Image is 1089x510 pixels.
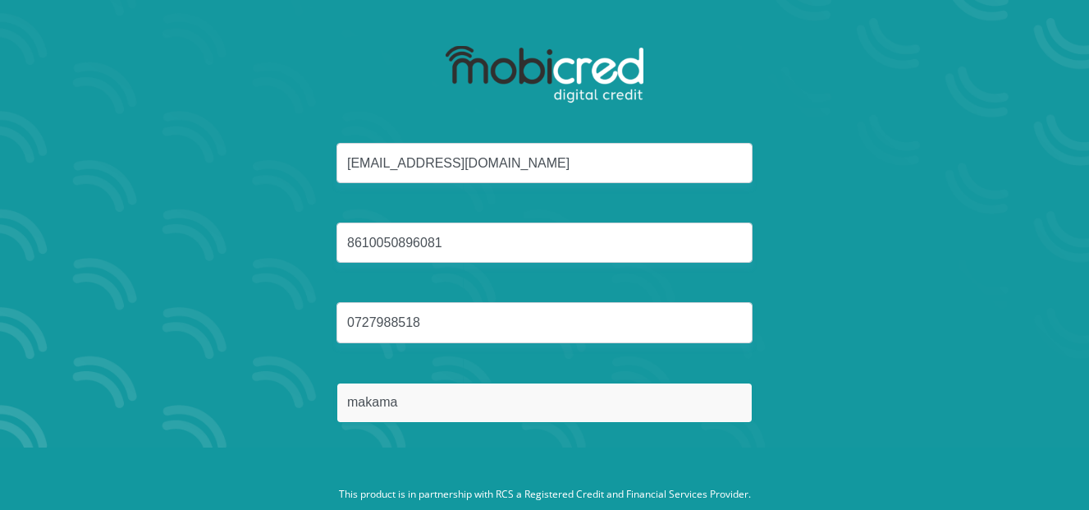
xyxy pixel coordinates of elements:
input: Cellphone Number [336,302,753,342]
input: Surname [336,383,753,423]
input: ID Number [336,223,753,263]
input: Email [336,143,753,183]
p: This product is in partnership with RCS a Registered Credit and Financial Services Provider. [89,487,1000,502]
img: mobicred logo [446,46,643,103]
